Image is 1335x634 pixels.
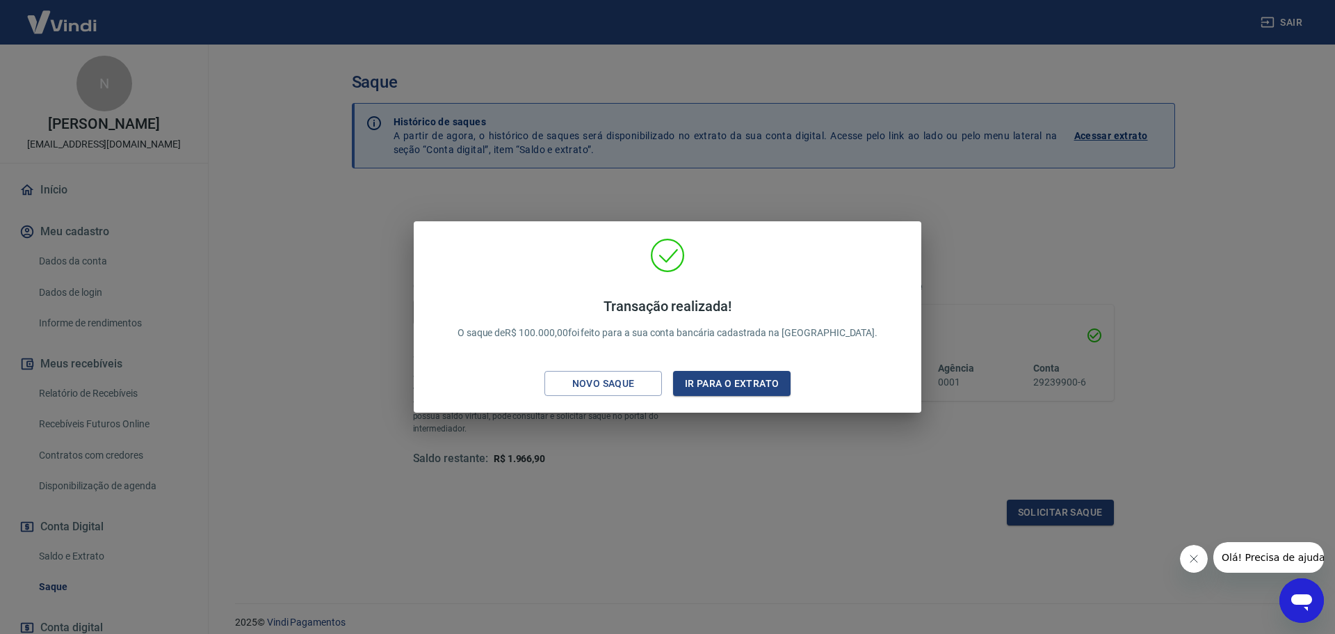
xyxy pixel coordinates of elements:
[8,10,117,21] span: Olá! Precisa de ajuda?
[1279,578,1324,623] iframe: Botão para abrir a janela de mensagens
[1180,545,1208,573] iframe: Fechar mensagem
[544,371,662,397] button: Novo saque
[458,298,877,340] p: O saque de R$ 100.000,00 foi feito para a sua conta bancária cadastrada na [GEOGRAPHIC_DATA].
[458,298,877,315] h4: Transação realizada!
[673,371,791,397] button: Ir para o extrato
[556,375,652,393] div: Novo saque
[1213,542,1324,573] iframe: Mensagem da empresa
